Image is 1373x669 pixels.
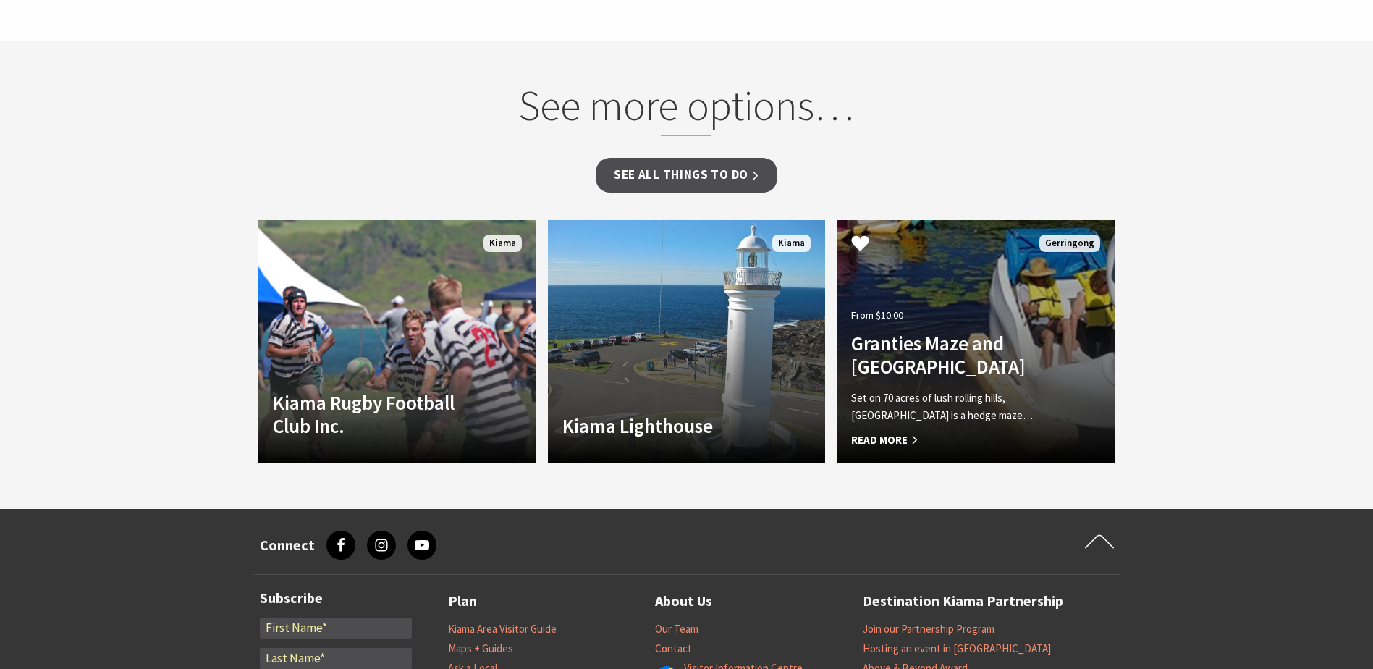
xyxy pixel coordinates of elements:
h4: Granties Maze and [GEOGRAPHIC_DATA] [851,332,1058,379]
a: Join our Partnership Program [863,622,994,636]
a: Contact [655,641,692,656]
input: First Name* [260,618,412,639]
a: Maps + Guides [448,641,513,656]
a: Destination Kiama Partnership [863,589,1063,613]
h3: Subscribe [260,589,412,607]
a: From $10.00 Granties Maze and [GEOGRAPHIC_DATA] Set on 70 acres of lush rolling hills, [GEOGRAPHI... [837,220,1115,463]
h4: Kiama Rugby Football Club Inc. [273,391,480,438]
span: Kiama [772,235,811,253]
a: Kiama Lighthouse Kiama [548,220,826,463]
a: About Us [655,589,712,613]
span: From $10.00 [851,307,903,324]
h2: See more options… [410,80,963,137]
p: Set on 70 acres of lush rolling hills, [GEOGRAPHIC_DATA] is a hedge maze… [851,390,1058,424]
span: Kiama [483,235,522,253]
h4: Kiama Lighthouse [562,414,769,437]
a: Our Team [655,622,698,636]
span: Gerringong [1039,235,1100,253]
a: Hosting an event in [GEOGRAPHIC_DATA] [863,641,1051,656]
a: See all Things To Do [596,158,777,192]
button: Click to Favourite Granties Maze and Fun Park [837,220,884,269]
span: Read More [851,432,1058,449]
a: Plan [448,589,477,613]
h3: Connect [260,537,315,554]
a: Kiama Area Visitor Guide [448,622,557,636]
a: Another Image Used Kiama Rugby Football Club Inc. Kiama [258,220,536,463]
